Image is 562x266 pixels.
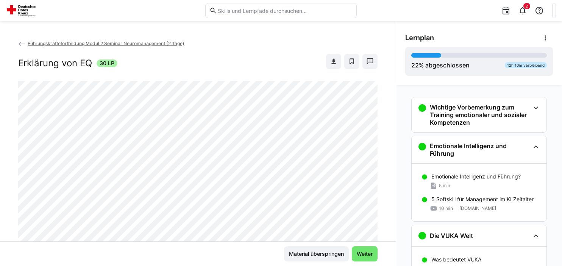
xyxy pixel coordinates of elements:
[356,250,374,258] span: Weiter
[411,61,419,69] span: 22
[431,196,534,203] p: 5 Softskill für Management im KI Zeitalter
[28,41,184,46] span: Führungskräftefortbildung Modul 2 Seminar Neuromanagement (2 Tage)
[288,250,345,258] span: Material überspringen
[284,246,349,261] button: Material überspringen
[439,183,450,189] span: 5 min
[18,41,184,46] a: Führungskräftefortbildung Modul 2 Seminar Neuromanagement (2 Tage)
[459,205,496,211] span: [DOMAIN_NAME]
[411,61,470,70] div: % abgeschlossen
[430,103,530,126] h3: Wichtige Vorbemerkung zum Training emotionaler und sozialer Kompetenzen
[100,59,114,67] span: 30 LP
[526,4,528,8] span: 2
[430,142,530,157] h3: Emotionale Intelligenz und Führung
[505,62,547,68] div: 12h 10m verbleibend
[217,7,353,14] input: Skills und Lernpfade durchsuchen…
[430,232,473,239] h3: Die VUKA Welt
[18,58,92,69] h2: Erklärung von EQ
[439,205,453,211] span: 10 min
[405,34,434,42] span: Lernplan
[431,256,481,263] p: Was bedeutet VUKA
[352,246,378,261] button: Weiter
[431,173,521,180] p: Emotionale Intelligenz und Führung?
